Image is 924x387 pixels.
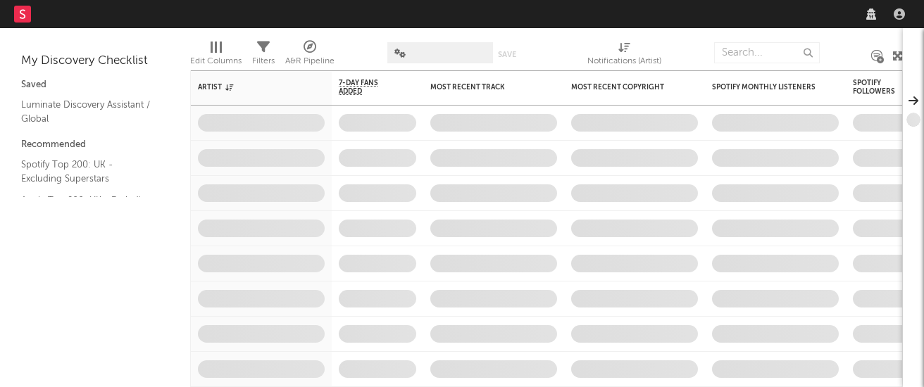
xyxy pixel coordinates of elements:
div: Most Recent Copyright [571,83,677,91]
div: Filters [252,35,275,76]
div: A&R Pipeline [285,53,335,70]
div: Artist [198,83,304,91]
div: Spotify Monthly Listeners [712,83,818,91]
a: Apple Top 200: UK - Excluding Superstars [21,193,155,222]
div: Edit Columns [190,35,242,76]
button: Save [498,51,516,58]
a: Luminate Discovery Assistant / Global [21,97,155,126]
input: Search... [714,42,820,63]
div: Notifications (Artist) [587,35,661,76]
span: 7-Day Fans Added [339,79,395,96]
div: Filters [252,53,275,70]
div: Recommended [21,137,169,153]
div: Most Recent Track [430,83,536,91]
div: Edit Columns [190,53,242,70]
div: A&R Pipeline [285,35,335,76]
div: My Discovery Checklist [21,53,169,70]
div: Spotify Followers [853,79,902,96]
a: Spotify Top 200: UK - Excluding Superstars [21,157,155,186]
div: Notifications (Artist) [587,53,661,70]
div: Saved [21,77,169,94]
